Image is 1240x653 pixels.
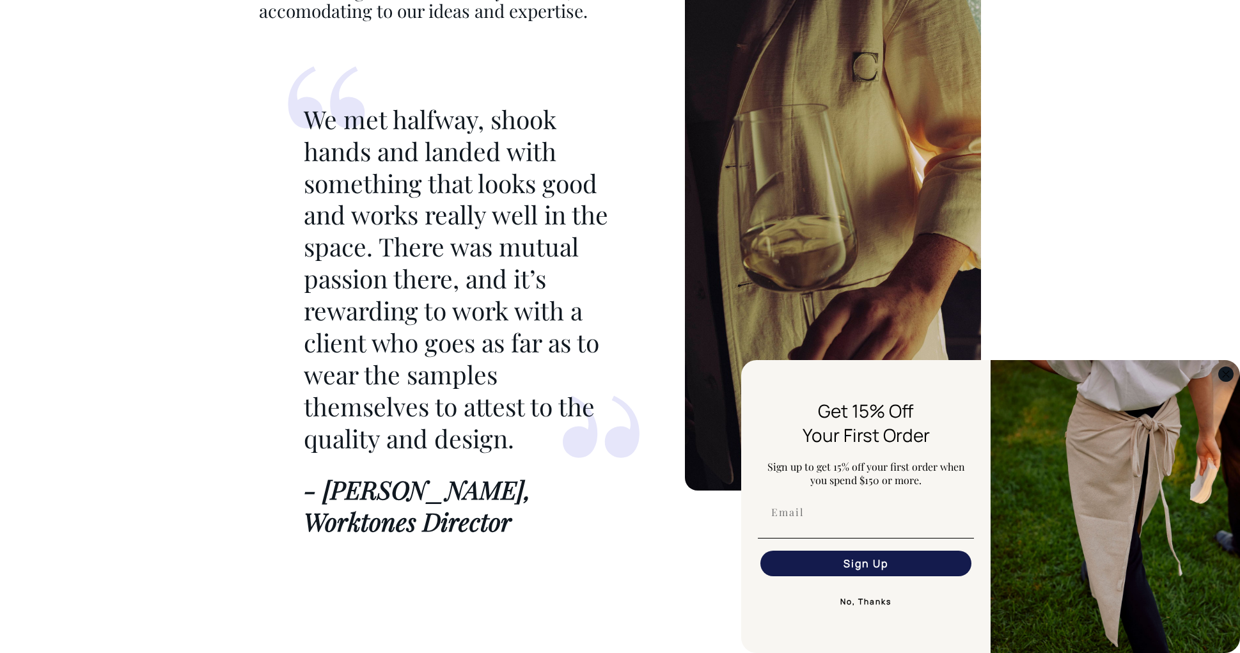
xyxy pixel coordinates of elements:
button: Close dialog [1218,366,1234,382]
button: No, Thanks [758,589,974,615]
p: We met halfway, shook hands and landed with something that looks good and works really well in th... [304,104,609,455]
span: Sign up to get 15% off your first order when you spend $150 or more. [767,460,965,487]
span: Get 15% Off [818,398,914,423]
img: 5e34ad8f-4f05-4173-92a8-ea475ee49ac9.jpeg [991,360,1240,653]
div: FLYOUT Form [741,360,1240,653]
input: Email [760,500,971,525]
cite: - [PERSON_NAME], Worktones Director [304,473,531,538]
button: Sign Up [760,551,971,576]
span: Your First Order [803,423,930,447]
